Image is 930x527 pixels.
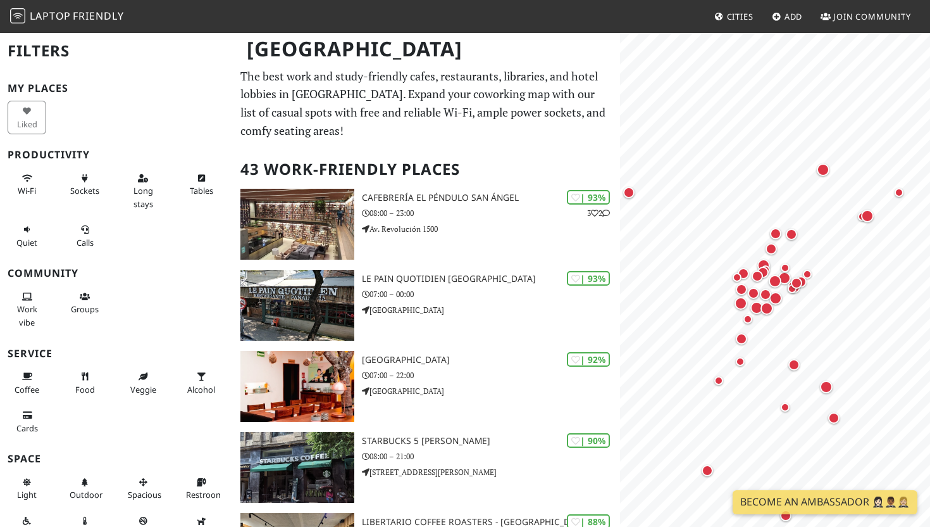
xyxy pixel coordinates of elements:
button: Tables [182,168,221,201]
div: Map marker [729,270,745,285]
button: Veggie [124,366,163,400]
div: Map marker [817,378,835,396]
p: 07:00 – 00:00 [362,288,620,300]
div: Map marker [699,462,716,479]
span: Outdoor area [70,489,102,500]
div: Map marker [749,268,766,284]
button: Coffee [8,366,46,400]
h3: Service [8,348,225,360]
a: Cities [709,5,759,28]
div: Map marker [733,354,748,369]
div: Map marker [758,300,776,317]
button: Alcohol [182,366,221,400]
button: Spacious [124,472,163,505]
a: Join Community [815,5,916,28]
span: Laptop [30,9,71,23]
span: Restroom [186,489,223,500]
span: Group tables [71,303,99,315]
h3: My Places [8,82,225,94]
span: Alcohol [187,384,215,395]
div: Map marker [793,274,809,290]
div: Map marker [755,257,772,274]
div: | 92% [567,352,610,367]
div: Map marker [766,272,784,290]
div: | 93% [567,271,610,286]
p: [GEOGRAPHIC_DATA] [362,304,620,316]
div: Map marker [735,265,752,282]
button: Long stays [124,168,163,214]
span: Join Community [833,11,911,22]
p: 07:00 – 22:00 [362,369,620,381]
div: Map marker [745,285,762,302]
h2: Filters [8,32,225,70]
div: Map marker [786,357,802,373]
div: Map marker [711,373,726,388]
button: Sockets [66,168,104,201]
button: Light [8,472,46,505]
p: 08:00 – 23:00 [362,207,620,219]
h3: Starbucks 5 [PERSON_NAME] [362,436,620,447]
img: LaptopFriendly [10,8,25,23]
h3: [GEOGRAPHIC_DATA] [362,355,620,365]
div: Map marker [814,161,832,179]
div: Map marker [859,207,876,225]
span: Long stays [133,185,153,209]
div: Map marker [785,278,803,296]
div: Map marker [758,262,773,277]
span: People working [17,303,37,327]
span: Coffee [15,384,39,395]
div: Map marker [732,295,750,312]
button: Quiet [8,219,46,253]
div: Map marker [740,312,755,327]
h3: Space [8,453,225,465]
span: Credit cards [16,422,38,434]
span: Quiet [16,237,37,248]
span: Add [784,11,803,22]
p: [STREET_ADDRESS][PERSON_NAME] [362,466,620,478]
button: Restroom [182,472,221,505]
a: Become an Ambassador 🤵🏻‍♀️🤵🏾‍♂️🤵🏼‍♀️ [733,490,917,514]
p: The best work and study-friendly cafes, restaurants, libraries, and hotel lobbies in [GEOGRAPHIC_... [240,67,613,140]
p: 3 2 [587,207,610,219]
div: Map marker [788,275,805,291]
p: 08:00 – 21:00 [362,450,620,462]
div: Map marker [733,331,750,347]
div: Map marker [800,267,815,282]
button: Work vibe [8,286,46,333]
div: Map marker [767,225,784,242]
div: Map marker [778,260,793,276]
button: Food [66,366,104,400]
img: Starbucks 5 de Mayo [240,432,354,503]
div: Map marker [783,226,800,243]
span: Natural light [17,489,37,500]
a: Le Pain Quotidien Roma | 93% Le Pain Quotidien [GEOGRAPHIC_DATA] 07:00 – 00:00 [GEOGRAPHIC_DATA] [233,270,621,341]
span: Veggie [130,384,156,395]
a: Cafebrería El Péndulo San Ángel | 93% 32 Cafebrería El Péndulo San Ángel 08:00 – 23:00 Av. Revolu... [233,189,621,260]
h3: Le Pain Quotidien [GEOGRAPHIC_DATA] [362,274,620,284]
p: Av. Revolución 1500 [362,223,620,235]
button: Groups [66,286,104,320]
div: Map marker [855,209,870,224]
a: LaptopFriendly LaptopFriendly [10,6,124,28]
div: Map marker [767,289,784,307]
h1: [GEOGRAPHIC_DATA] [237,32,618,67]
button: Outdoor [66,472,104,505]
button: Calls [66,219,104,253]
div: Map marker [778,400,793,415]
span: Stable Wi-Fi [18,185,36,196]
a: Starbucks 5 de Mayo | 90% Starbucks 5 [PERSON_NAME] 08:00 – 21:00 [STREET_ADDRESS][PERSON_NAME] [233,432,621,503]
div: Map marker [621,184,637,201]
h3: Cafebrería El Péndulo San Ángel [362,193,620,203]
span: Friendly [73,9,123,23]
div: Map marker [757,286,774,303]
img: Cafebrería El Péndulo San Ángel [240,189,354,260]
h3: Community [8,267,225,279]
span: Food [75,384,95,395]
span: Spacious [128,489,161,500]
div: Map marker [784,281,800,296]
div: Map marker [826,410,842,426]
div: Map marker [891,185,907,200]
img: Blend Station [240,351,354,422]
div: Map marker [733,281,750,298]
span: Cities [727,11,753,22]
